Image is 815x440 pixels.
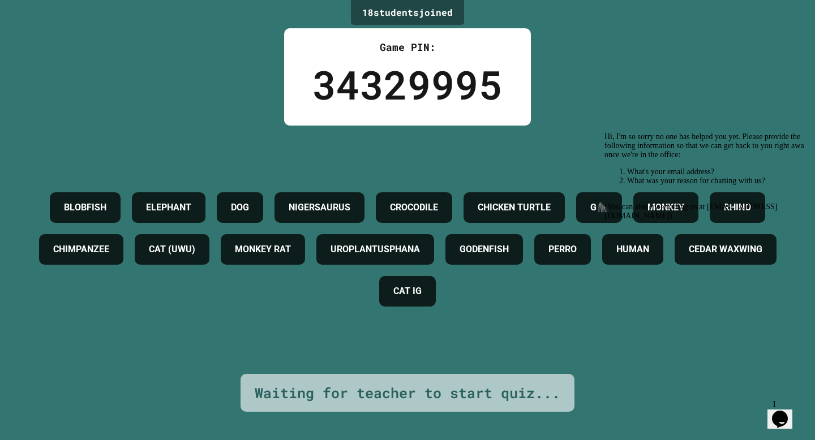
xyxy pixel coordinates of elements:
h4: BLOBFISH [64,201,106,214]
h4: MONKEY RAT [235,243,291,256]
h4: DOG [231,201,249,214]
h4: CHIMPANZEE [53,243,109,256]
h4: CROCODILE [390,201,438,214]
div: Hi, I'm so sorry no one has helped you yet. Please provide the following information so that we c... [5,5,208,93]
h4: PERRO [548,243,577,256]
div: Game PIN: [312,40,503,55]
div: Waiting for teacher to start quiz... [255,382,560,404]
h4: ELEPHANT [146,201,191,214]
h4: CHICKEN TURTLE [478,201,551,214]
li: What's your email address? [27,40,208,49]
h4: G🦍 [590,201,608,214]
h4: GODENFISH [460,243,509,256]
div: 34329995 [312,55,503,114]
h4: CAT IG [393,284,422,298]
span: Hi, I'm so sorry no one has helped you yet. Please provide the following information so that we c... [5,5,208,92]
h4: UROPLANTUSPHANA [331,243,420,256]
iframe: chat widget [767,395,804,429]
li: What was your reason for chatting with us? [27,49,208,58]
h4: NIGERSAURUS [289,201,350,214]
iframe: chat widget [600,128,804,389]
h4: CAT (UWU) [149,243,195,256]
